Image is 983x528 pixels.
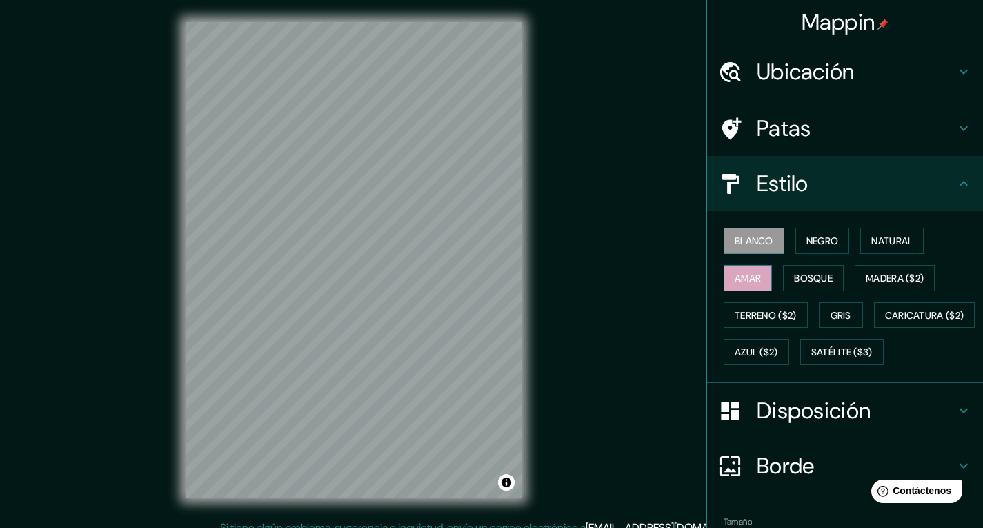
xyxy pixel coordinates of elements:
[831,309,851,322] font: Gris
[860,228,924,254] button: Natural
[794,272,833,284] font: Bosque
[707,438,983,493] div: Borde
[819,302,863,329] button: Gris
[724,228,784,254] button: Blanco
[186,22,522,498] canvas: Mapa
[871,235,913,247] font: Natural
[811,346,873,359] font: Satélite ($3)
[877,19,888,30] img: pin-icon.png
[707,44,983,99] div: Ubicación
[724,265,772,291] button: Amar
[707,156,983,211] div: Estilo
[724,516,752,527] font: Tamaño
[724,339,789,365] button: Azul ($2)
[724,302,808,329] button: Terreno ($2)
[707,383,983,438] div: Disposición
[757,57,855,86] font: Ubicación
[855,265,935,291] button: Madera ($2)
[806,235,839,247] font: Negro
[757,396,871,425] font: Disposición
[802,8,875,37] font: Mappin
[498,474,515,491] button: Activar o desactivar atribución
[874,302,975,329] button: Caricatura ($2)
[757,451,815,480] font: Borde
[757,114,811,143] font: Patas
[735,346,778,359] font: Azul ($2)
[885,309,964,322] font: Caricatura ($2)
[735,309,797,322] font: Terreno ($2)
[735,235,773,247] font: Blanco
[860,474,968,513] iframe: Lanzador de widgets de ayuda
[866,272,924,284] font: Madera ($2)
[800,339,884,365] button: Satélite ($3)
[707,101,983,156] div: Patas
[795,228,850,254] button: Negro
[735,272,761,284] font: Amar
[783,265,844,291] button: Bosque
[757,169,808,198] font: Estilo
